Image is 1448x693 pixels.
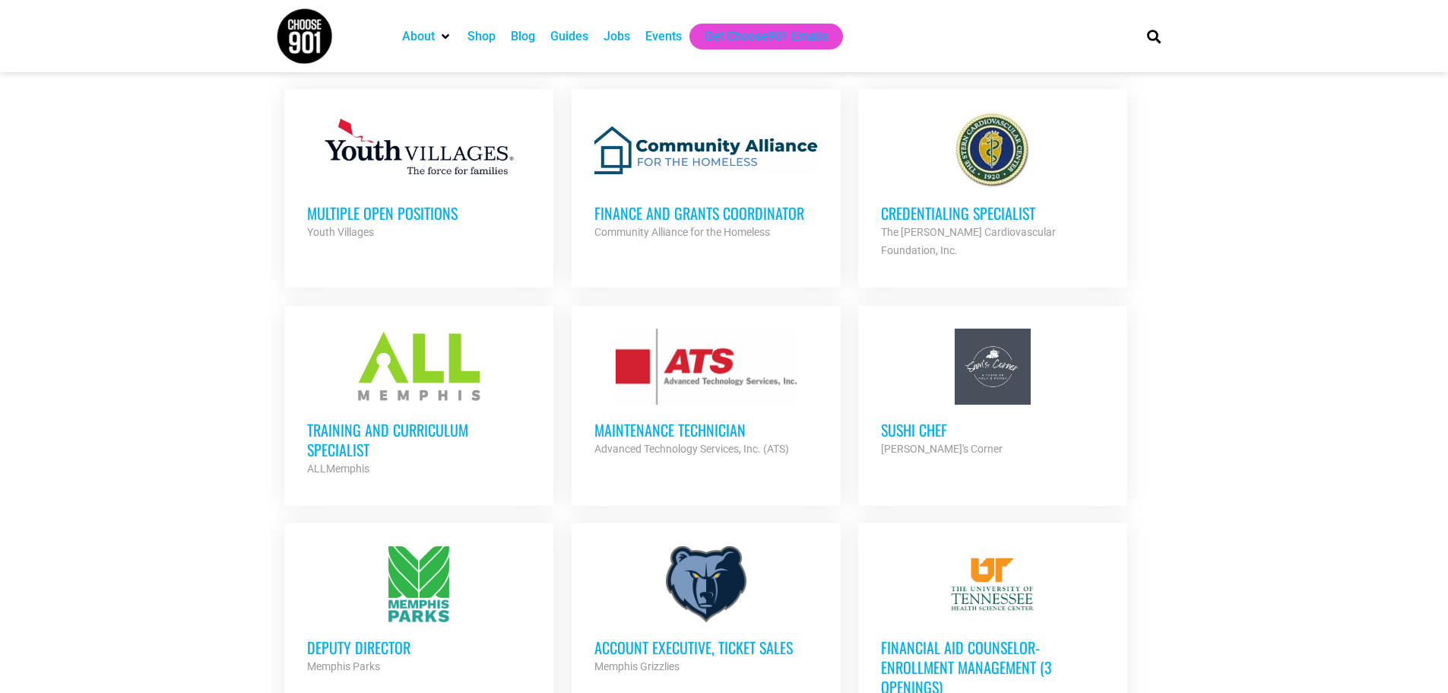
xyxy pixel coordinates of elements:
[307,420,531,459] h3: Training and Curriculum Specialist
[881,226,1056,256] strong: The [PERSON_NAME] Cardiovascular Foundation, Inc.
[467,27,496,46] a: Shop
[284,306,553,501] a: Training and Curriculum Specialist ALLMemphis
[604,27,630,46] a: Jobs
[881,443,1003,455] strong: [PERSON_NAME]'s Corner
[858,306,1127,481] a: Sushi Chef [PERSON_NAME]'s Corner
[645,27,682,46] a: Events
[394,24,460,49] div: About
[594,203,818,223] h3: Finance and Grants Coordinator
[307,660,380,672] strong: Memphis Parks
[394,24,1121,49] nav: Main nav
[881,203,1104,223] h3: Credentialing Specialist
[402,27,435,46] a: About
[705,27,828,46] a: Get Choose901 Emails
[1141,24,1166,49] div: Search
[307,463,369,475] strong: ALLMemphis
[307,203,531,223] h3: Multiple Open Positions
[594,226,770,238] strong: Community Alliance for the Homeless
[550,27,588,46] a: Guides
[594,443,789,455] strong: Advanced Technology Services, Inc. (ATS)
[572,306,841,481] a: Maintenance Technician Advanced Technology Services, Inc. (ATS)
[572,89,841,264] a: Finance and Grants Coordinator Community Alliance for the Homeless
[307,226,374,238] strong: Youth Villages
[858,89,1127,282] a: Credentialing Specialist The [PERSON_NAME] Cardiovascular Foundation, Inc.
[284,89,553,264] a: Multiple Open Positions Youth Villages
[881,420,1104,440] h3: Sushi Chef
[594,660,680,672] strong: Memphis Grizzlies
[594,420,818,440] h3: Maintenance Technician
[511,27,535,46] a: Blog
[307,637,531,657] h3: Deputy Director
[594,637,818,657] h3: Account Executive, Ticket Sales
